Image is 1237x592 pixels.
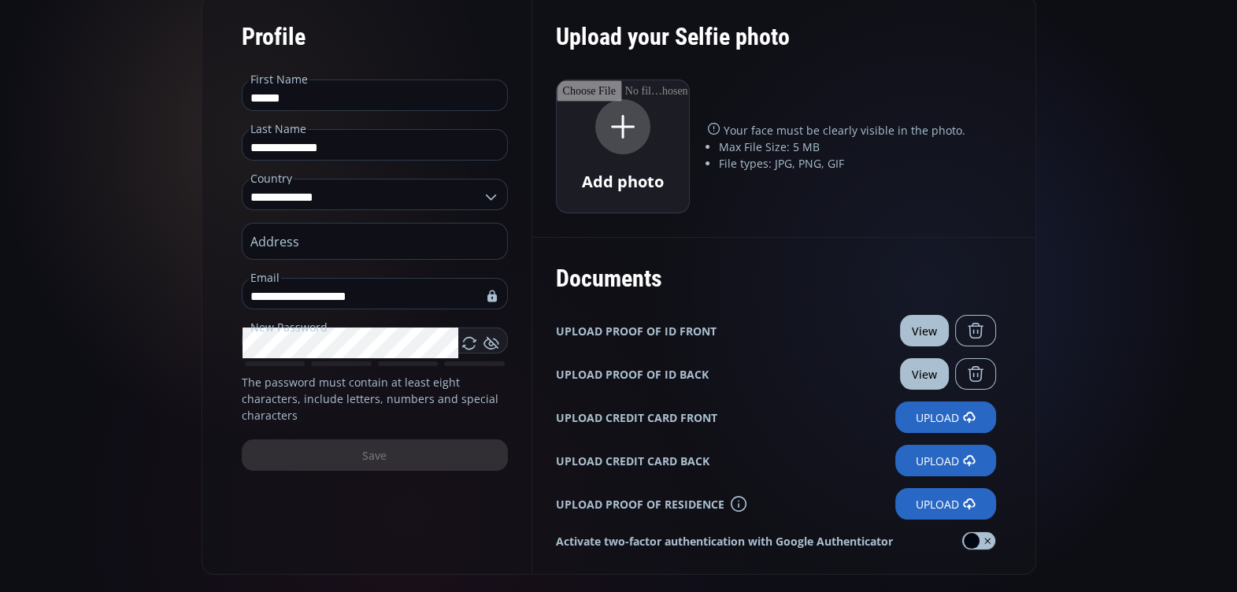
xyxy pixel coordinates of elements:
b: UPLOAD CREDIT CARD FRONT [556,409,717,426]
div: Profile [242,12,508,61]
div: Documents [556,253,996,303]
li: File types: JPG, PNG, GIF [719,155,996,172]
li: Max File Size: 5 MB [719,139,996,155]
b: UPLOAD PROOF OF ID FRONT [556,323,717,339]
p: Your face must be clearly visible in the photo. [708,122,996,139]
b: UPLOAD PROOF OF RESIDENCE [556,496,724,512]
strong: Activate two-factor authentication with Google Authenticator [556,533,893,549]
b: UPLOAD CREDIT CARD BACK [556,453,709,469]
button: View [900,315,949,346]
label: Upload [895,401,996,433]
b: UPLOAD PROOF OF ID BACK [556,366,709,383]
label: Upload [895,488,996,520]
div: Upload your Selfie photo [556,12,996,80]
label: Upload [895,445,996,476]
button: View [900,358,949,390]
